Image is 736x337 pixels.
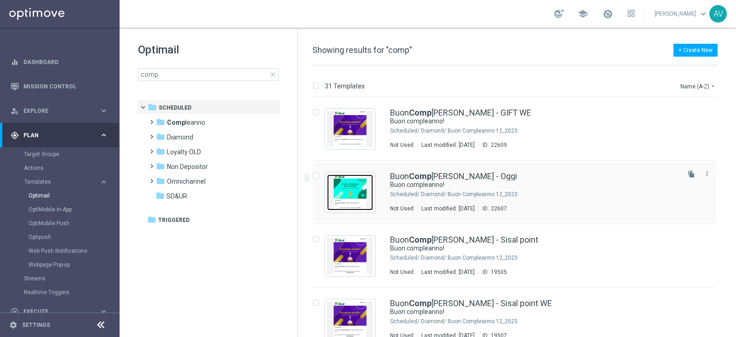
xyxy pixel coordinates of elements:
[709,5,727,23] div: AV
[702,168,712,179] button: more_vert
[138,68,279,81] input: Search Template
[491,141,507,149] div: 22609
[478,205,507,212] div: ID:
[390,308,657,316] a: Buon compleanno!
[303,97,734,161] div: Press SPACE to select this row.
[327,238,373,274] img: 19505.jpeg
[29,203,119,216] div: OptiMobile In-App
[478,141,507,149] div: ID:
[390,127,420,134] div: Scheduled/
[23,133,99,138] span: Plan
[24,164,96,172] a: Actions
[24,272,119,285] div: Streams
[99,131,108,139] i: keyboard_arrow_right
[29,192,96,199] a: Optimail
[10,308,109,315] button: play_circle_outline Execute keyboard_arrow_right
[688,170,695,178] i: file_copy
[159,104,191,112] span: Scheduled
[23,74,108,99] a: Mission Control
[10,107,109,115] button: person_search Explore keyboard_arrow_right
[11,308,19,316] i: play_circle_outline
[312,45,412,55] span: Showing results for "comp"
[390,254,420,261] div: Scheduled/
[10,132,109,139] button: gps_fixed Plan keyboard_arrow_right
[29,258,119,272] div: Webpage Pop-up
[491,205,507,212] div: 22607
[11,74,108,99] div: Mission Control
[421,318,678,325] div: Scheduled/Diamond/Buon Compleanno 12_2023
[29,216,119,230] div: OptiMobile Push
[269,71,276,78] span: close
[99,178,108,186] i: keyboard_arrow_right
[578,9,588,19] span: school
[158,216,190,224] span: Triggered
[685,168,697,180] button: file_copy
[409,108,431,117] b: Comp
[167,148,201,156] span: Loyalty OLD
[390,180,657,189] a: Buon compleanno!
[421,127,678,134] div: Scheduled/Diamond/Buon Compleanno 12_2023
[390,308,678,316] div: Buon compleanno!
[418,205,478,212] div: Last modified: [DATE]
[156,117,165,127] i: folder
[390,244,657,253] a: Buon compleanno!
[478,268,507,276] div: ID:
[421,254,678,261] div: Scheduled/Diamond/Buon Compleanno 12_2023
[390,318,420,325] div: Scheduled/
[673,44,718,57] button: + Create New
[9,321,17,329] i: settings
[679,81,718,92] button: Name (A-Z)arrow_drop_down
[29,247,96,255] a: Web Push Notifications
[409,298,431,308] b: Comp
[390,268,414,276] div: Not Used
[698,9,708,19] span: keyboard_arrow_down
[11,131,19,139] i: gps_fixed
[11,107,19,115] i: person_search
[156,132,165,141] i: folder
[327,174,373,210] img: 22607.jpeg
[23,50,108,74] a: Dashboard
[29,220,96,227] a: OptiMobile Push
[24,179,99,185] div: Templates
[24,179,90,185] span: Templates
[167,118,205,127] span: Compleanno
[147,215,156,224] i: folder
[156,147,165,156] i: folder
[390,299,552,308] a: BuonComp[PERSON_NAME] - Sisal point WE
[29,244,119,258] div: Web Push Notifications
[24,151,96,158] a: Target Groups
[390,180,678,189] div: Buon compleanno!
[491,268,507,276] div: 19505
[709,82,717,90] i: arrow_drop_down
[390,236,538,244] a: BuonComp[PERSON_NAME] - Sisal point
[703,170,711,177] i: more_vert
[167,163,208,171] span: Non Depositor
[148,103,157,112] i: folder
[418,141,478,149] div: Last modified: [DATE]
[11,131,99,139] div: Plan
[11,58,19,66] i: equalizer
[11,50,108,74] div: Dashboard
[10,58,109,66] button: equalizer Dashboard
[390,205,414,212] div: Not Used
[156,162,165,171] i: folder
[155,191,165,200] i: folder
[327,111,373,147] img: 22609.jpeg
[156,176,165,186] i: folder
[24,275,96,282] a: Streams
[23,108,99,114] span: Explore
[24,285,119,299] div: Realtime Triggers
[24,289,96,296] a: Realtime Triggers
[99,307,108,316] i: keyboard_arrow_right
[11,308,99,316] div: Execute
[99,106,108,115] i: keyboard_arrow_right
[390,141,414,149] div: Not Used
[10,83,109,90] button: Mission Control
[29,261,96,268] a: Webpage Pop-up
[23,309,99,314] span: Execute
[654,7,709,21] a: [PERSON_NAME]keyboard_arrow_down
[167,133,193,141] span: Diamond
[390,109,531,117] a: BuonComp[PERSON_NAME] - GIFT WE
